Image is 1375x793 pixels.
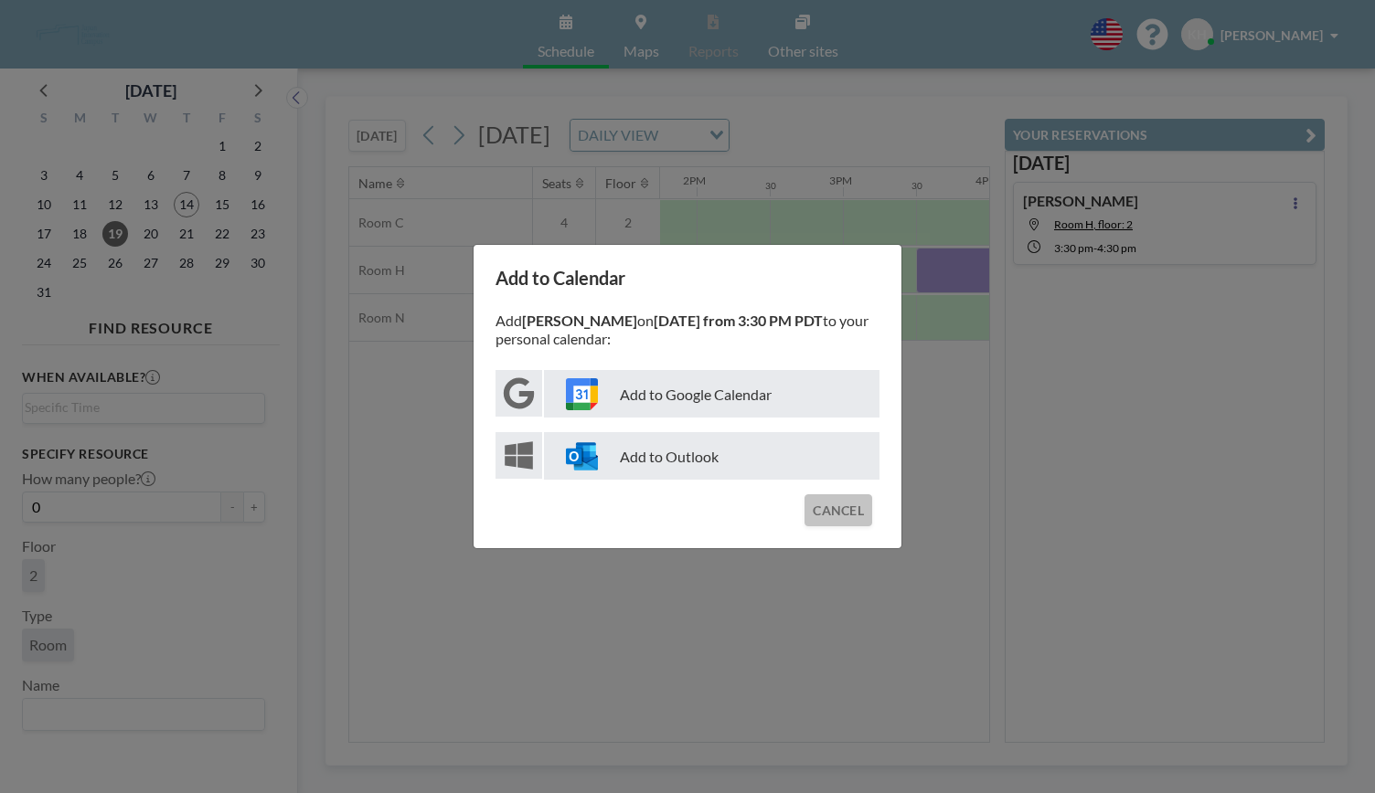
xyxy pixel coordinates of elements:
strong: [PERSON_NAME] [522,312,637,329]
button: CANCEL [805,494,872,526]
p: Add to Google Calendar [544,370,879,418]
button: Add to Outlook [496,432,879,480]
h3: Add to Calendar [496,267,879,290]
button: Add to Google Calendar [496,370,879,418]
p: Add on to your personal calendar: [496,312,879,348]
strong: [DATE] from 3:30 PM PDT [654,312,823,329]
img: windows-outlook-icon.svg [566,440,598,472]
p: Add to Outlook [544,432,879,480]
img: google-calendar-icon.svg [566,378,598,410]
